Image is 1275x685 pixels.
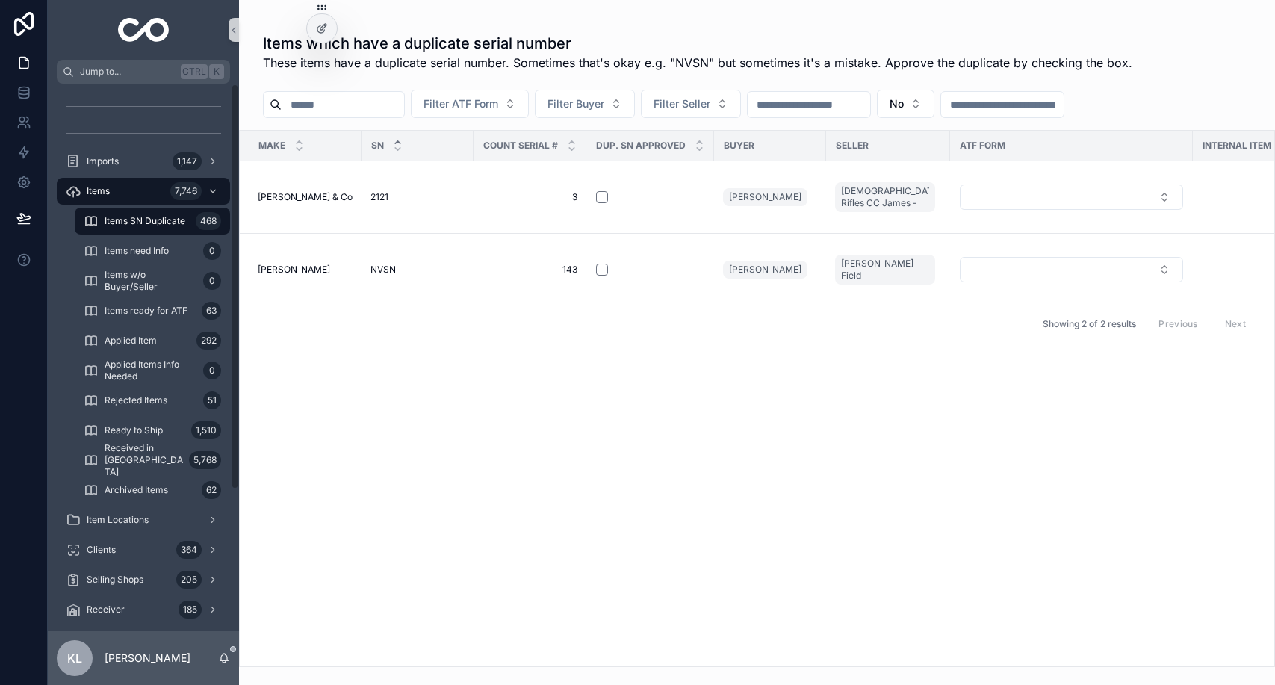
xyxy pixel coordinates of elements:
[105,484,168,496] span: Archived Items
[258,264,353,276] a: [PERSON_NAME]
[483,140,558,152] span: Count Serial #
[641,90,741,118] button: Select Button
[105,305,187,317] span: Items ready for ATF
[729,264,801,276] span: [PERSON_NAME]
[424,96,498,111] span: Filter ATF Form
[835,179,941,215] a: [DEMOGRAPHIC_DATA] Rifles CC James -
[80,66,175,78] span: Jump to...
[189,451,221,469] div: 5,768
[75,327,230,354] a: Applied Item292
[75,417,230,444] a: Ready to Ship1,510
[87,574,143,586] span: Selling Shops
[370,191,465,203] a: 2121
[105,215,185,227] span: Items SN Duplicate
[105,424,163,436] span: Ready to Ship
[729,191,801,203] span: [PERSON_NAME]
[67,649,82,667] span: KL
[48,84,239,631] div: scrollable content
[596,140,686,152] span: Dup. SN Approved
[411,90,529,118] button: Select Button
[203,362,221,379] div: 0
[170,182,202,200] div: 7,746
[176,571,202,589] div: 205
[960,140,1005,152] span: ATF Form
[483,191,577,203] a: 3
[75,238,230,264] a: Items need Info0
[179,601,202,619] div: 185
[87,155,119,167] span: Imports
[202,302,221,320] div: 63
[75,297,230,324] a: Items ready for ATF63
[105,245,169,257] span: Items need Info
[258,264,330,276] span: [PERSON_NAME]
[890,96,904,111] span: No
[57,178,230,205] a: Items7,746
[960,257,1183,282] button: Select Button
[203,272,221,290] div: 0
[263,54,1132,72] span: These items have a duplicate serial number. Sometimes that's okay e.g. "NVSN" but sometimes it's ...
[176,541,202,559] div: 364
[1043,318,1136,330] span: Showing 2 of 2 results
[105,394,167,406] span: Rejected Items
[841,258,929,282] span: [PERSON_NAME] Field
[370,264,465,276] a: NVSN
[105,269,197,293] span: Items w/o Buyer/Seller
[203,242,221,260] div: 0
[723,185,817,209] a: [PERSON_NAME]
[181,64,208,79] span: Ctrl
[105,359,197,382] span: Applied Items Info Needed
[835,255,935,285] a: [PERSON_NAME] Field
[57,148,230,175] a: Imports1,147
[836,140,869,152] span: Seller
[196,212,221,230] div: 468
[57,536,230,563] a: Clients364
[263,33,1132,54] h1: Items which have a duplicate serial number
[87,514,149,526] span: Item Locations
[87,604,125,616] span: Receiver
[877,90,934,118] button: Select Button
[105,335,157,347] span: Applied Item
[202,481,221,499] div: 62
[87,544,116,556] span: Clients
[57,596,230,623] a: Receiver185
[654,96,710,111] span: Filter Seller
[841,185,929,209] span: [DEMOGRAPHIC_DATA] Rifles CC James -
[723,188,807,206] a: [PERSON_NAME]
[105,651,190,666] p: [PERSON_NAME]
[203,391,221,409] div: 51
[173,152,202,170] div: 1,147
[105,442,183,478] span: Received in [GEOGRAPHIC_DATA]
[547,96,604,111] span: Filter Buyer
[960,185,1183,210] button: Select Button
[57,506,230,533] a: Item Locations
[959,184,1184,211] a: Select Button
[723,261,807,279] a: [PERSON_NAME]
[75,267,230,294] a: Items w/o Buyer/Seller0
[371,140,384,152] span: SN
[835,252,941,288] a: [PERSON_NAME] Field
[75,387,230,414] a: Rejected Items51
[118,18,170,42] img: App logo
[535,90,635,118] button: Select Button
[370,191,388,203] span: 2121
[57,60,230,84] button: Jump to...CtrlK
[370,264,396,276] span: NVSN
[75,447,230,474] a: Received in [GEOGRAPHIC_DATA]5,768
[723,258,817,282] a: [PERSON_NAME]
[75,477,230,503] a: Archived Items62
[57,566,230,593] a: Selling Shops205
[87,185,110,197] span: Items
[258,191,353,203] span: [PERSON_NAME] & Co
[959,256,1184,283] a: Select Button
[191,421,221,439] div: 1,510
[835,182,935,212] a: [DEMOGRAPHIC_DATA] Rifles CC James -
[211,66,223,78] span: K
[196,332,221,350] div: 292
[75,208,230,235] a: Items SN Duplicate468
[483,264,577,276] a: 143
[724,140,754,152] span: Buyer
[75,357,230,384] a: Applied Items Info Needed0
[258,140,285,152] span: Make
